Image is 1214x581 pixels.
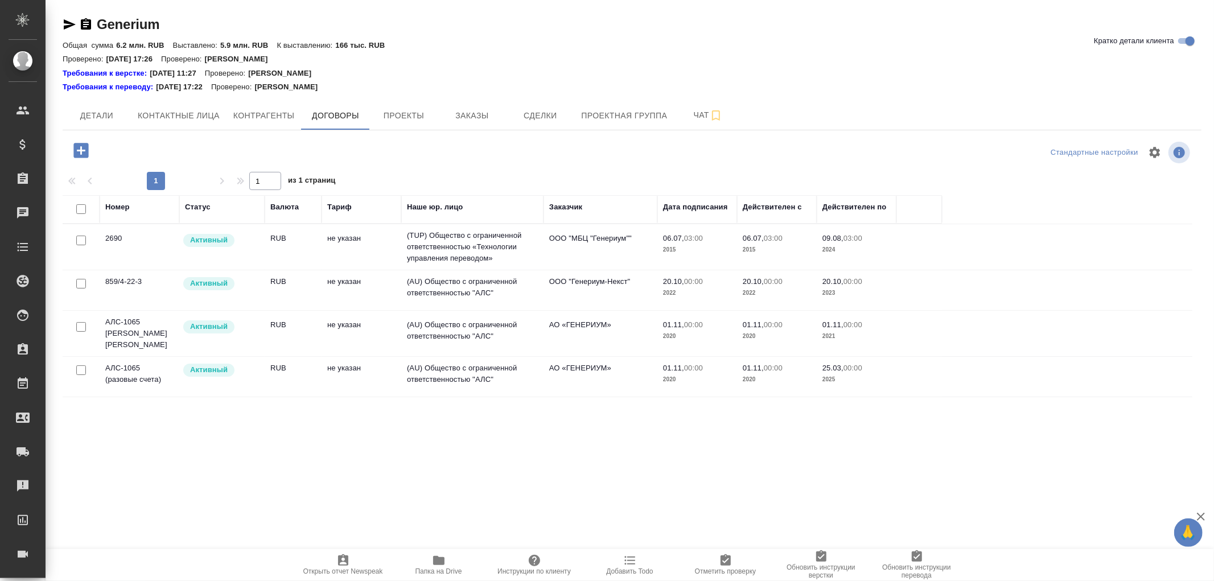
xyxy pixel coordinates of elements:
[663,201,728,213] div: Дата подписания
[265,270,322,310] td: RUB
[663,331,731,342] p: 2020
[277,41,335,50] p: К выставлению:
[265,357,322,397] td: RUB
[843,364,862,372] p: 00:00
[63,68,150,79] div: Нажми, чтобы открыть папку с инструкцией
[376,109,431,123] span: Проекты
[822,287,891,299] p: 2023
[445,109,499,123] span: Заказы
[709,109,723,122] svg: Подписаться
[335,41,393,50] p: 166 тыс. RUB
[743,201,802,213] div: Действителен с
[822,234,843,242] p: 09.08,
[63,41,116,50] p: Общая сумма
[254,81,326,93] p: [PERSON_NAME]
[205,55,277,63] p: [PERSON_NAME]
[663,287,731,299] p: 2022
[1179,521,1198,545] span: 🙏
[822,277,843,286] p: 20.10,
[743,374,811,385] p: 2020
[100,311,179,356] td: АЛС-1065 [PERSON_NAME] [PERSON_NAME]
[681,108,735,122] span: Чат
[1048,144,1141,162] div: split button
[185,201,211,213] div: Статус
[743,320,764,329] p: 01.11,
[1094,35,1174,47] span: Кратко детали клиента
[288,174,336,190] span: из 1 страниц
[663,364,684,372] p: 01.11,
[161,55,205,63] p: Проверено:
[190,234,228,246] p: Активный
[663,277,684,286] p: 20.10,
[549,276,652,287] p: ООО "Генериум-Некст"
[138,109,220,123] span: Контактные лица
[581,109,667,123] span: Проектная группа
[97,17,159,32] a: Generium
[743,287,811,299] p: 2022
[265,314,322,353] td: RUB
[265,227,322,267] td: RUB
[100,227,179,267] td: 2690
[1174,518,1203,547] button: 🙏
[1141,139,1168,166] span: Настроить таблицу
[684,320,703,329] p: 00:00
[764,234,783,242] p: 03:00
[63,68,150,79] a: Требования к верстке:
[105,201,130,213] div: Номер
[684,277,703,286] p: 00:00
[205,68,249,79] p: Проверено:
[79,18,93,31] button: Скопировать ссылку
[322,227,401,267] td: не указан
[220,41,277,50] p: 5.9 млн. RUB
[401,224,544,270] td: (TUP) Общество с ограниченной ответственностью «Технологии управления переводом»
[663,320,684,329] p: 01.11,
[270,201,299,213] div: Валюта
[764,364,783,372] p: 00:00
[100,270,179,310] td: 859/4-22-3
[173,41,220,50] p: Выставлено:
[63,18,76,31] button: Скопировать ссылку для ЯМессенджера
[100,357,179,397] td: АЛС-1065 (разовые счета)
[843,320,862,329] p: 00:00
[549,233,652,244] p: ООО "МБЦ "Генериум""
[663,244,731,256] p: 2015
[211,81,255,93] p: Проверено:
[822,374,891,385] p: 2025
[401,270,544,310] td: (AU) Общество с ограниченной ответственностью "АЛС"
[743,277,764,286] p: 20.10,
[684,364,703,372] p: 00:00
[663,234,684,242] p: 06.07,
[233,109,295,123] span: Контрагенты
[822,364,843,372] p: 25.03,
[65,139,97,162] button: Добавить договор
[663,374,731,385] p: 2020
[190,278,228,289] p: Активный
[63,81,156,93] a: Требования к переводу:
[549,201,582,213] div: Заказчик
[401,357,544,397] td: (AU) Общество с ограниченной ответственностью "АЛС"
[743,364,764,372] p: 01.11,
[150,68,205,79] p: [DATE] 11:27
[106,55,162,63] p: [DATE] 17:26
[248,68,320,79] p: [PERSON_NAME]
[327,201,352,213] div: Тариф
[843,234,862,242] p: 03:00
[401,314,544,353] td: (AU) Общество с ограниченной ответственностью "АЛС"
[822,244,891,256] p: 2024
[190,321,228,332] p: Активный
[69,109,124,123] span: Детали
[116,41,172,50] p: 6.2 млн. RUB
[63,81,156,93] div: Нажми, чтобы открыть папку с инструкцией
[684,234,703,242] p: 03:00
[822,320,843,329] p: 01.11,
[743,234,764,242] p: 06.07,
[407,201,463,213] div: Наше юр. лицо
[843,277,862,286] p: 00:00
[549,319,652,331] p: АО «ГЕНЕРИУМ»
[308,109,363,123] span: Договоры
[322,270,401,310] td: не указан
[822,201,886,213] div: Действителен по
[764,277,783,286] p: 00:00
[322,357,401,397] td: не указан
[743,331,811,342] p: 2020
